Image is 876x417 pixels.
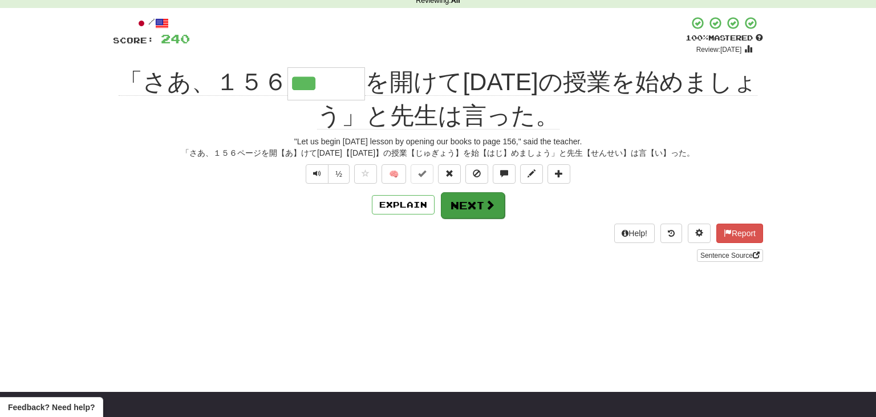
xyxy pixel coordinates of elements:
button: Reset to 0% Mastered (alt+r) [438,164,461,184]
button: 🧠 [382,164,406,184]
button: Favorite sentence (alt+f) [354,164,377,184]
button: Discuss sentence (alt+u) [493,164,516,184]
button: Round history (alt+y) [660,224,682,243]
button: Help! [614,224,655,243]
button: Explain [372,195,435,214]
button: Report [716,224,763,243]
button: Add to collection (alt+a) [547,164,570,184]
div: "Let us begin [DATE] lesson by opening our books to page 156," said the teacher. [113,136,763,147]
button: Play sentence audio (ctl+space) [306,164,328,184]
button: Edit sentence (alt+d) [520,164,543,184]
div: Text-to-speech controls [303,164,350,184]
span: 100 % [686,33,708,42]
span: Open feedback widget [8,402,95,413]
button: ½ [328,164,350,184]
div: Mastered [686,33,763,43]
span: Score: [113,35,154,45]
small: Review: [DATE] [696,46,742,54]
span: 「さあ、１５６ [119,68,287,96]
span: を開けて[DATE]の授業を始めましょう」と先生は言った。 [317,68,757,129]
div: / [113,16,190,30]
span: 240 [161,31,190,46]
button: Next [441,192,505,218]
div: 「さあ、１５６ページを開【あ】けて[DATE]【[DATE]】の授業【じゅぎょう】を始【はじ】めましょう」と先生【せんせい】は言【い】った。 [113,147,763,159]
button: Ignore sentence (alt+i) [465,164,488,184]
button: Set this sentence to 100% Mastered (alt+m) [411,164,433,184]
a: Sentence Source [697,249,763,262]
